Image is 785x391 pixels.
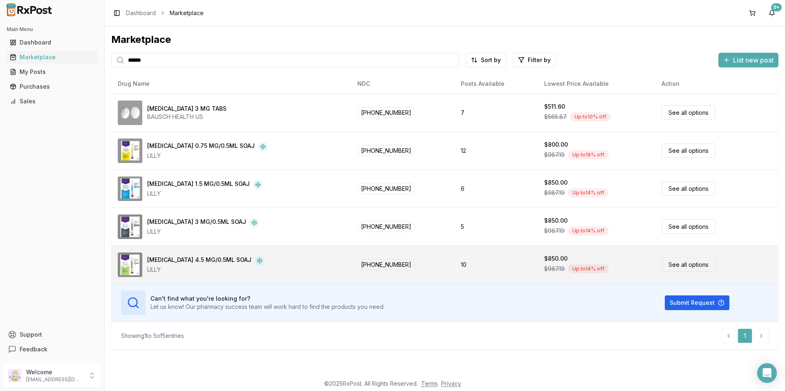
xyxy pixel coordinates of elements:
div: LILLY [147,152,268,160]
td: 12 [454,132,538,170]
div: Dashboard [10,38,94,47]
div: [MEDICAL_DATA] 3 MG/0.5ML SOAJ [147,218,246,228]
button: Filter by [513,53,556,67]
img: Trulicity 0.75 MG/0.5ML SOAJ [118,139,142,163]
div: 9+ [771,3,782,11]
a: Dashboard [7,35,98,50]
a: 1 [738,328,752,343]
button: Support [3,327,101,342]
div: $850.00 [544,179,567,187]
button: Feedback [3,342,101,357]
div: Up to 14 % off [568,226,609,235]
span: [PHONE_NUMBER] [357,145,415,156]
div: LILLY [147,266,265,274]
div: Marketplace [111,33,778,46]
span: Feedback [20,345,47,353]
div: $850.00 [544,217,567,225]
span: $987.19 [544,189,565,197]
div: $511.60 [544,103,565,111]
div: $800.00 [544,141,568,149]
p: [EMAIL_ADDRESS][DOMAIN_NAME] [26,376,83,383]
span: [PHONE_NUMBER] [357,259,415,270]
div: Purchases [10,83,94,91]
td: 10 [454,246,538,284]
img: Trulicity 4.5 MG/0.5ML SOAJ [118,252,142,277]
button: Marketplace [3,51,101,64]
button: Dashboard [3,36,101,49]
button: Submit Request [665,295,729,310]
div: LILLY [147,190,263,198]
a: Purchases [7,79,98,94]
div: BAUSCH HEALTH US [147,113,227,121]
p: Welcome [26,368,83,376]
div: Showing 1 to 5 of 5 entries [121,332,184,340]
th: Action [655,74,778,94]
div: Marketplace [10,53,94,61]
button: Sort by [466,53,506,67]
a: Privacy [441,380,461,387]
a: Dashboard [126,9,156,17]
a: Terms [421,380,438,387]
button: 9+ [765,7,778,20]
span: $987.19 [544,227,565,235]
img: Trulicity 1.5 MG/0.5ML SOAJ [118,177,142,201]
a: See all options [662,257,715,272]
a: Sales [7,94,98,109]
span: Sort by [481,56,501,64]
td: 5 [454,208,538,246]
span: [PHONE_NUMBER] [357,183,415,194]
h3: Can't find what you're looking for? [150,295,385,303]
th: NDC [351,74,455,94]
a: See all options [662,181,715,196]
div: [MEDICAL_DATA] 3 MG TABS [147,105,227,113]
div: Sales [10,97,94,105]
h2: Main Menu [7,26,98,33]
img: User avatar [8,369,21,382]
a: List new post [718,57,778,65]
span: Filter by [528,56,551,64]
div: [MEDICAL_DATA] 1.5 MG/0.5ML SOAJ [147,180,250,190]
nav: breadcrumb [126,9,204,17]
a: See all options [662,219,715,234]
a: Marketplace [7,50,98,65]
th: Lowest Price Available [538,74,655,94]
th: Drug Name [111,74,351,94]
span: $565.87 [544,113,567,121]
div: $850.00 [544,255,567,263]
span: $987.19 [544,265,565,273]
td: 7 [454,94,538,132]
span: $987.19 [544,151,565,159]
span: [PHONE_NUMBER] [357,221,415,232]
button: List new post [718,53,778,67]
div: My Posts [10,68,94,76]
img: Trulicity 3 MG/0.5ML SOAJ [118,214,142,239]
button: My Posts [3,65,101,78]
div: [MEDICAL_DATA] 0.75 MG/0.5ML SOAJ [147,142,255,152]
img: Trulance 3 MG TABS [118,101,142,125]
nav: pagination [721,328,769,343]
button: Purchases [3,80,101,93]
a: My Posts [7,65,98,79]
div: Up to 10 % off [570,112,611,121]
span: [PHONE_NUMBER] [357,107,415,118]
p: Let us know! Our pharmacy success team will work hard to find the products you need. [150,303,385,311]
div: Up to 14 % off [568,188,609,197]
div: [MEDICAL_DATA] 4.5 MG/0.5ML SOAJ [147,256,251,266]
div: Up to 14 % off [568,264,609,273]
span: List new post [733,55,774,65]
img: RxPost Logo [3,3,56,16]
span: Marketplace [170,9,204,17]
a: See all options [662,105,715,120]
a: See all options [662,143,715,158]
div: LILLY [147,228,259,236]
button: Sales [3,95,101,108]
td: 6 [454,170,538,208]
div: Open Intercom Messenger [757,363,777,383]
th: Posts Available [454,74,538,94]
div: Up to 19 % off [568,150,609,159]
